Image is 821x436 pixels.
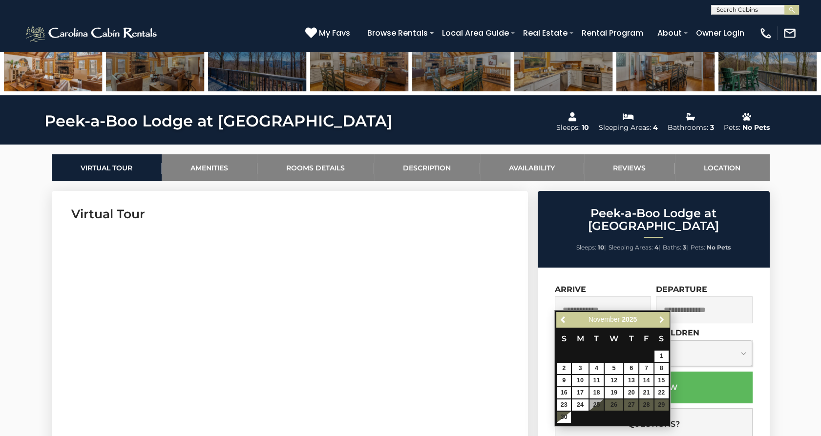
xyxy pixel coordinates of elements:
a: 6 [624,363,638,374]
td: $201 [604,374,624,387]
li: | [663,241,688,254]
a: 30 [557,412,571,423]
a: Amenities [162,154,257,181]
a: Next [655,313,668,326]
img: 163404707 [514,30,612,91]
a: 18 [589,387,604,398]
span: Baths: [663,244,681,251]
td: $307 [624,374,639,387]
img: 163404708 [412,30,510,91]
a: Owner Login [691,24,749,42]
td: $269 [556,374,571,387]
a: Location [675,154,770,181]
strong: 4 [654,244,658,251]
td: $407 [654,387,669,399]
td: $301 [654,350,669,362]
span: Sunday [562,334,567,343]
span: Sleeping Areas: [609,244,653,251]
td: $229 [571,399,589,411]
strong: 3 [683,244,686,251]
a: 13 [624,375,638,386]
a: 8 [654,363,669,374]
a: 24 [572,399,589,411]
span: Pets: [691,244,705,251]
td: $445 [639,387,654,399]
span: Wednesday [610,334,618,343]
h3: Virtual Tour [71,206,508,223]
td: $195 [571,374,589,387]
td: $204 [571,387,589,399]
td: $193 [589,362,604,374]
a: Real Estate [518,24,572,42]
a: Availability [480,154,584,181]
td: $193 [604,362,624,374]
img: 163404709 [4,30,102,91]
td: $346 [624,387,639,399]
a: 22 [654,387,669,398]
a: Rental Program [577,24,648,42]
a: Local Area Guide [437,24,514,42]
a: 21 [639,387,653,398]
td: $252 [556,387,571,399]
span: Tuesday [594,334,599,343]
a: 7 [639,363,653,374]
a: Rooms Details [257,154,374,181]
a: 17 [572,387,589,398]
a: Reviews [584,154,675,181]
a: Virtual Tour [52,154,162,181]
a: Previous [557,313,569,326]
a: 19 [605,387,623,398]
img: 163390718 [208,30,306,91]
strong: 10 [598,244,604,251]
a: 16 [557,387,571,398]
td: $404 [639,374,654,387]
a: 5 [605,363,623,374]
td: $193 [589,374,604,387]
a: 2 [557,363,571,374]
img: 163404710 [106,30,204,91]
a: My Favs [305,27,353,40]
img: 163404741 [718,30,817,91]
td: $193 [571,362,589,374]
label: Children [656,328,699,337]
a: 9 [557,375,571,386]
img: White-1-2.png [24,23,160,43]
h2: Peek-a-Boo Lodge at [GEOGRAPHIC_DATA] [540,207,767,233]
a: 15 [654,375,669,386]
span: Thursday [629,334,634,343]
img: 163404706 [310,30,408,91]
span: Monday [577,334,584,343]
a: 11 [589,375,604,386]
img: 163404705 [616,30,715,91]
span: Sleeps: [576,244,596,251]
a: Description [374,154,480,181]
img: phone-regular-white.png [759,26,773,40]
span: My Favs [319,27,350,39]
td: $225 [556,411,571,423]
span: Previous [560,316,568,324]
a: 12 [605,375,623,386]
label: Departure [656,285,707,294]
label: Arrive [555,285,586,294]
td: $367 [556,399,571,411]
img: mail-regular-white.png [783,26,797,40]
a: 23 [557,399,571,411]
td: $272 [556,362,571,374]
td: $428 [639,362,654,374]
a: 3 [572,363,589,374]
a: 1 [654,351,669,362]
a: 10 [572,375,589,386]
a: About [653,24,687,42]
td: $359 [654,362,669,374]
td: $300 [624,362,639,374]
li: | [576,241,606,254]
td: $332 [654,374,669,387]
span: Next [658,316,666,324]
span: Saturday [659,334,664,343]
li: | [609,241,660,254]
a: Browse Rentals [362,24,433,42]
span: November [589,315,620,323]
a: 14 [639,375,653,386]
strong: No Pets [707,244,731,251]
td: $253 [604,387,624,399]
